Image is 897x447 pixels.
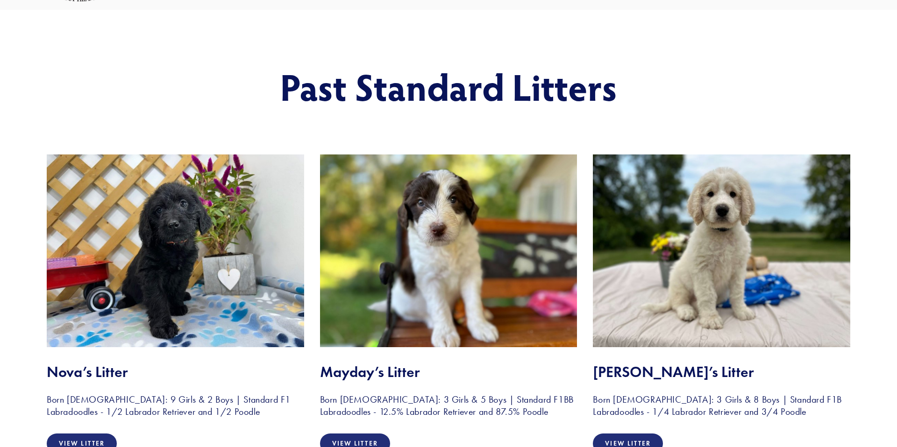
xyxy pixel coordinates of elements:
[320,363,577,381] h2: Mayday’s Litter
[115,66,782,107] h1: Past Standard Litters
[320,393,577,418] h3: Born [DEMOGRAPHIC_DATA]: 3 Girls & 5 Boys | Standard F1BB Labradoodles - 12.5% Labrador Retriever...
[593,363,850,381] h2: [PERSON_NAME]’s Litter
[47,363,304,381] h2: Nova’s Litter
[47,393,304,418] h3: Born [DEMOGRAPHIC_DATA]: 9 Girls & 2 Boys | Standard F1 Labradoodles - 1/2 Labrador Retriever and...
[593,393,850,418] h3: Born [DEMOGRAPHIC_DATA]: 3 Girls & 8 Boys | Standard F1B Labradoodles - 1/4 Labrador Retriever an...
